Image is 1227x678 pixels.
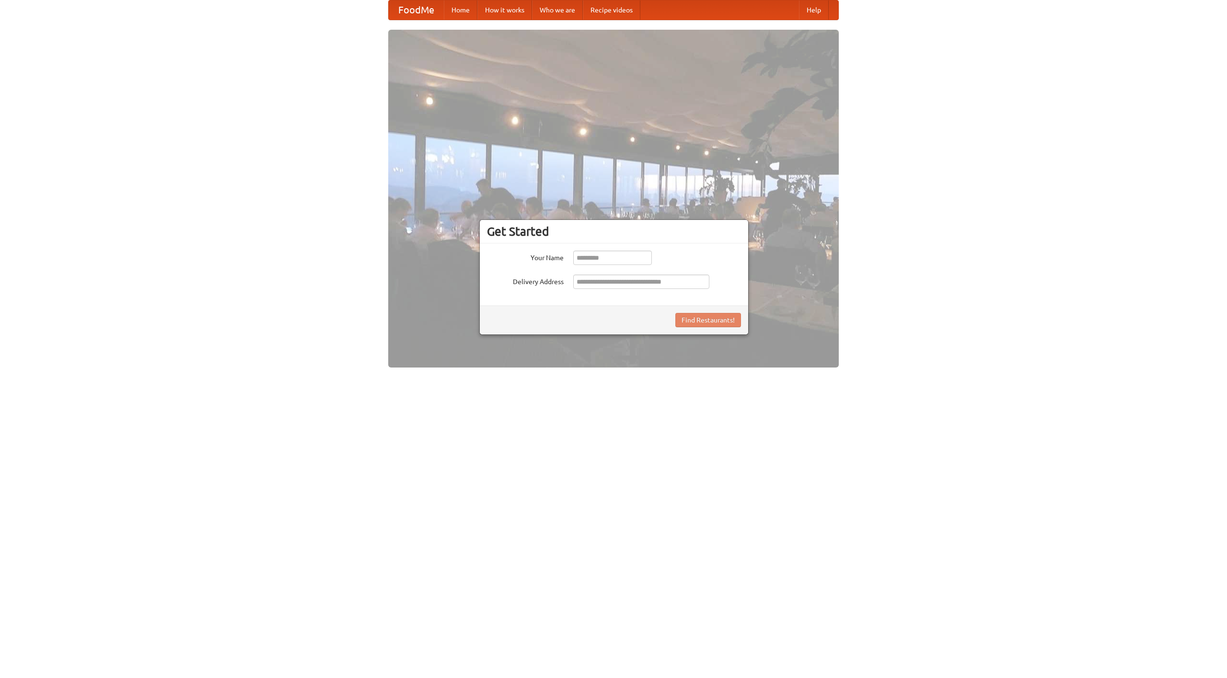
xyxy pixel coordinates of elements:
a: Home [444,0,477,20]
a: Help [799,0,829,20]
a: How it works [477,0,532,20]
label: Delivery Address [487,275,564,287]
label: Your Name [487,251,564,263]
a: Recipe videos [583,0,640,20]
button: Find Restaurants! [675,313,741,327]
h3: Get Started [487,224,741,239]
a: Who we are [532,0,583,20]
a: FoodMe [389,0,444,20]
